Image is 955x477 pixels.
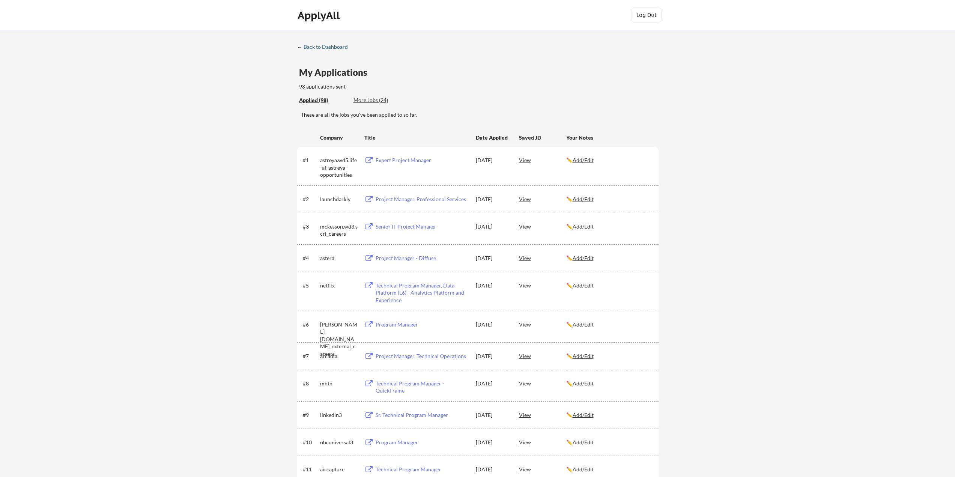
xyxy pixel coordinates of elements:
[376,321,469,328] div: Program Manager
[320,223,358,238] div: mckesson.wd3.scri_careers
[303,282,317,289] div: #5
[320,380,358,387] div: mntn
[303,352,317,360] div: #7
[573,282,594,289] u: Add/Edit
[299,96,348,104] div: These are all the jobs you've been applied to so far.
[519,192,566,206] div: View
[320,156,358,179] div: astreya.wd5.life-at-astreya-opportunities
[320,439,358,446] div: nbcuniversal3
[298,9,342,22] div: ApplyAll
[476,254,509,262] div: [DATE]
[566,380,652,387] div: ✏️
[320,134,358,141] div: Company
[297,44,353,50] div: ← Back to Dashboard
[376,439,469,446] div: Program Manager
[566,134,652,141] div: Your Notes
[573,466,594,472] u: Add/Edit
[566,466,652,473] div: ✏️
[566,254,652,262] div: ✏️
[353,96,409,104] div: More Jobs (24)
[303,411,317,419] div: #9
[566,223,652,230] div: ✏️
[476,321,509,328] div: [DATE]
[573,380,594,387] u: Add/Edit
[566,439,652,446] div: ✏️
[573,223,594,230] u: Add/Edit
[376,196,469,203] div: Project Manager, Professional Services
[299,96,348,104] div: Applied (98)
[519,349,566,363] div: View
[303,380,317,387] div: #8
[519,251,566,265] div: View
[519,220,566,233] div: View
[632,8,662,23] button: Log Out
[566,321,652,328] div: ✏️
[301,111,659,119] div: These are all the jobs you've been applied to so far.
[364,134,469,141] div: Title
[573,439,594,445] u: Add/Edit
[320,352,358,360] div: arcadia
[376,156,469,164] div: Expert Project Manager
[573,353,594,359] u: Add/Edit
[320,466,358,473] div: aircapture
[297,44,353,51] a: ← Back to Dashboard
[476,156,509,164] div: [DATE]
[519,435,566,449] div: View
[376,254,469,262] div: Project Manager - Diffuse
[476,411,509,419] div: [DATE]
[303,223,317,230] div: #3
[573,255,594,261] u: Add/Edit
[476,196,509,203] div: [DATE]
[476,352,509,360] div: [DATE]
[376,223,469,230] div: Senior IT Project Manager
[303,466,317,473] div: #11
[303,196,317,203] div: #2
[566,411,652,419] div: ✏️
[303,156,317,164] div: #1
[573,157,594,163] u: Add/Edit
[519,462,566,476] div: View
[519,408,566,421] div: View
[376,282,469,304] div: Technical Program Manager, Data Platform (L6) - Analytics Platform and Experience
[566,156,652,164] div: ✏️
[303,254,317,262] div: #4
[566,352,652,360] div: ✏️
[320,282,358,289] div: netflix
[376,380,469,394] div: Technical Program Manager - QuickFrame
[476,223,509,230] div: [DATE]
[320,411,358,419] div: linkedin3
[476,466,509,473] div: [DATE]
[476,282,509,289] div: [DATE]
[476,134,509,141] div: Date Applied
[299,68,373,77] div: My Applications
[320,254,358,262] div: astera
[353,96,409,104] div: These are job applications we think you'd be a good fit for, but couldn't apply you to automatica...
[566,282,652,289] div: ✏️
[519,131,566,144] div: Saved JD
[303,439,317,446] div: #10
[320,196,358,203] div: launchdarkly
[519,278,566,292] div: View
[299,83,444,90] div: 98 applications sent
[573,321,594,328] u: Add/Edit
[303,321,317,328] div: #6
[519,317,566,331] div: View
[573,412,594,418] u: Add/Edit
[566,196,652,203] div: ✏️
[376,466,469,473] div: Technical Program Manager
[376,352,469,360] div: Project Manager, Technical Operations
[519,153,566,167] div: View
[476,439,509,446] div: [DATE]
[476,380,509,387] div: [DATE]
[573,196,594,202] u: Add/Edit
[376,411,469,419] div: Sr. Technical Program Manager
[320,321,358,358] div: [PERSON_NAME][DOMAIN_NAME]_external_careers
[519,376,566,390] div: View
